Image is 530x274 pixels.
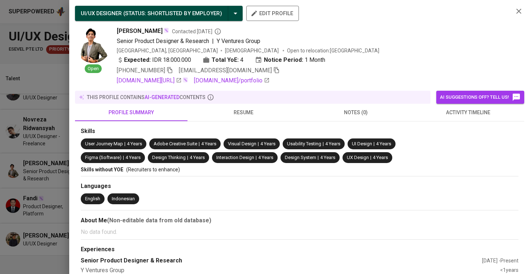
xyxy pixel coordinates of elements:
[179,67,272,74] span: [EMAIL_ADDRESS][DOMAIN_NAME]
[482,257,518,264] div: [DATE] - Present
[214,28,221,35] svg: By Batam recruiter
[81,245,518,254] div: Experiences
[320,155,335,160] span: 4 Years
[75,27,111,63] img: 46824348fafa2ee500653f7cfbf36ec6.jpeg
[325,141,340,146] span: 4 Years
[256,154,257,161] span: |
[87,94,206,101] p: this profile contains contents
[252,9,293,18] span: edit profile
[81,228,518,236] p: No data found.
[182,77,188,83] img: magic_wand.svg
[187,154,188,161] span: |
[287,47,379,54] p: Open to relocation : [GEOGRAPHIC_DATA]
[85,196,100,202] div: English
[190,155,205,160] span: 4 Years
[79,108,183,117] span: profile summary
[117,56,191,64] div: IDR 18.000.000
[125,155,141,160] span: 4 Years
[145,94,180,100] span: AI-generated
[217,38,260,44] span: Y Ventures Group
[225,47,280,54] span: [DEMOGRAPHIC_DATA]
[117,67,165,74] span: [PHONE_NUMBER]
[117,38,209,44] span: Senior Product Designer & Research
[85,141,123,146] span: User Journey Map
[416,108,520,117] span: activity timeline
[154,141,197,146] span: Adobe Creative Suite
[81,257,482,265] div: Senior Product Designer & Research
[194,76,270,85] a: [DOMAIN_NAME]/portfolio
[124,56,151,64] b: Expected:
[212,56,239,64] b: Total YoE:
[81,216,518,225] div: About Me
[285,155,316,160] span: Design System
[85,155,122,160] span: Figma (Software)
[323,141,324,147] span: |
[81,182,518,190] div: Languages
[123,154,124,161] span: |
[127,141,142,146] span: 4 Years
[124,141,125,147] span: |
[264,56,303,64] b: Notice Period:
[304,108,408,117] span: notes (0)
[112,196,135,202] div: Indonesian
[201,141,216,146] span: 4 Years
[287,141,321,146] span: Usability Testing
[192,108,296,117] span: resume
[246,6,299,21] button: edit profile
[370,154,371,161] span: |
[216,155,254,160] span: Interaction Design
[228,141,256,146] span: Visual Design
[318,154,319,161] span: |
[374,141,375,147] span: |
[117,27,163,35] span: [PERSON_NAME]
[246,10,299,16] a: edit profile
[352,141,372,146] span: UI Design
[123,10,222,17] span: ( STATUS : Shortlisted by Employer )
[81,127,518,136] div: Skills
[75,6,243,21] button: UI/UX DESIGNER (STATUS: Shortlisted by Employer)
[258,141,259,147] span: |
[440,93,521,102] span: AI suggestions off? Tell us!
[199,141,200,147] span: |
[436,91,524,104] button: AI suggestions off? Tell us!
[107,217,211,224] b: (Non-editable data from old database)
[255,56,325,64] div: 1 Month
[126,167,180,172] span: (Recruiters to enhance)
[85,65,102,72] span: Open
[117,47,218,54] div: [GEOGRAPHIC_DATA], [GEOGRAPHIC_DATA]
[373,155,388,160] span: 4 Years
[260,141,275,146] span: 4 Years
[163,27,169,33] img: magic_wand.svg
[347,155,369,160] span: UX Design
[81,167,123,172] span: Skills without YOE
[258,155,273,160] span: 4 Years
[240,56,243,64] span: 4
[152,155,186,160] span: Design Thinking
[212,37,214,46] span: |
[117,76,182,85] a: [DOMAIN_NAME][URL]
[81,10,122,17] span: UI/UX DESIGNER
[172,28,221,35] span: Contacted [DATE]
[376,141,391,146] span: 4 Years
